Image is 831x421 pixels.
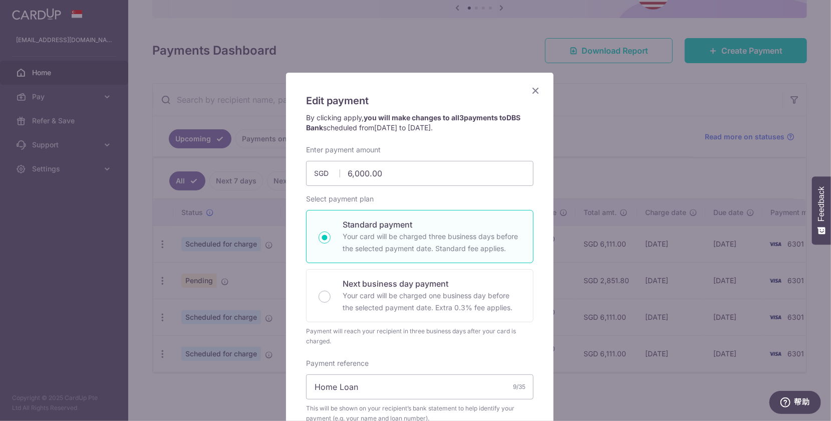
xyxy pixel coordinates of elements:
[817,186,826,222] span: Feedback
[343,219,521,231] p: Standard payment
[459,113,464,122] span: 3
[314,168,340,178] span: SGD
[306,358,369,368] label: Payment reference
[306,113,520,132] strong: you will make changes to all payments to
[306,113,533,133] p: By clicking apply, scheduled from .
[529,85,541,97] button: Close
[306,161,533,186] input: 0.00
[306,93,533,109] h5: Edit payment
[306,145,381,155] label: Enter payment amount
[343,231,521,255] p: Your card will be charged three business days before the selected payment date. Standard fee appl...
[769,391,821,416] iframe: 打开一个小组件，您可以在其中找到更多信息
[306,194,374,204] label: Select payment plan
[513,382,525,392] div: 9/35
[343,290,521,314] p: Your card will be charged one business day before the selected payment date. Extra 0.3% fee applies.
[812,176,831,245] button: Feedback - Show survey
[306,326,533,346] div: Payment will reach your recipient in three business days after your card is charged.
[374,123,431,132] span: [DATE] to [DATE]
[343,278,521,290] p: Next business day payment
